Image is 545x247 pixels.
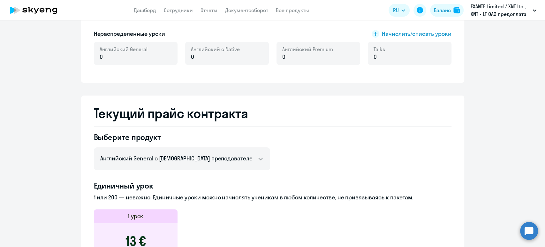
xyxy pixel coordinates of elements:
[100,53,103,61] span: 0
[191,53,194,61] span: 0
[382,30,451,38] span: Начислить/списать уроки
[453,7,460,13] img: balance
[389,4,410,17] button: RU
[393,6,399,14] span: RU
[94,106,451,121] h2: Текущий прайс контракта
[276,7,309,13] a: Все продукты
[471,3,530,18] p: ‎EXANTE Limited / XNT ltd., XNT - LT ОАЭ предоплата
[128,212,144,220] h5: 1 урок
[201,7,217,13] a: Отчеты
[374,53,377,61] span: 0
[94,181,451,191] h4: Единичный урок
[374,46,385,53] span: Talks
[282,53,285,61] span: 0
[100,46,148,53] span: Английский General
[430,4,464,17] button: Балансbalance
[134,7,156,13] a: Дашборд
[94,132,270,142] h4: Выберите продукт
[282,46,333,53] span: Английский Premium
[467,3,540,18] button: ‎EXANTE Limited / XNT ltd., XNT - LT ОАЭ предоплата
[434,6,451,14] div: Баланс
[94,30,165,38] h5: Нераспределённые уроки
[164,7,193,13] a: Сотрудники
[94,193,451,202] p: 1 или 200 — неважно. Единичные уроки можно начислять ученикам в любом количестве, не привязываясь...
[225,7,268,13] a: Документооборот
[191,46,240,53] span: Английский с Native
